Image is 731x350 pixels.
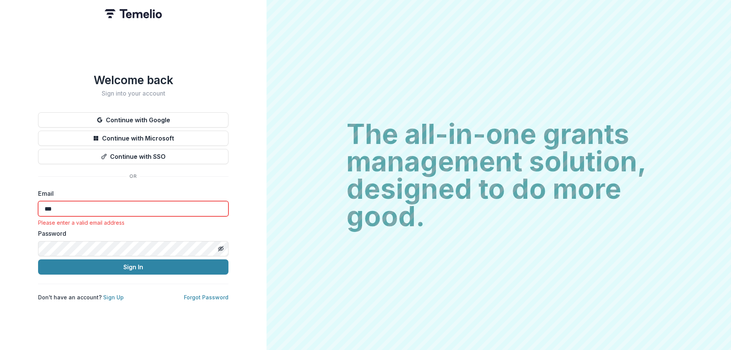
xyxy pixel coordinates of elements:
a: Sign Up [103,294,124,300]
a: Forgot Password [184,294,228,300]
button: Continue with Google [38,112,228,128]
button: Continue with Microsoft [38,131,228,146]
label: Password [38,229,224,238]
button: Toggle password visibility [215,243,227,255]
p: Don't have an account? [38,293,124,301]
button: Sign In [38,259,228,275]
label: Email [38,189,224,198]
h2: Sign into your account [38,90,228,97]
button: Continue with SSO [38,149,228,164]
h1: Welcome back [38,73,228,87]
img: Temelio [105,9,162,18]
div: Please enter a valid email address [38,219,228,226]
